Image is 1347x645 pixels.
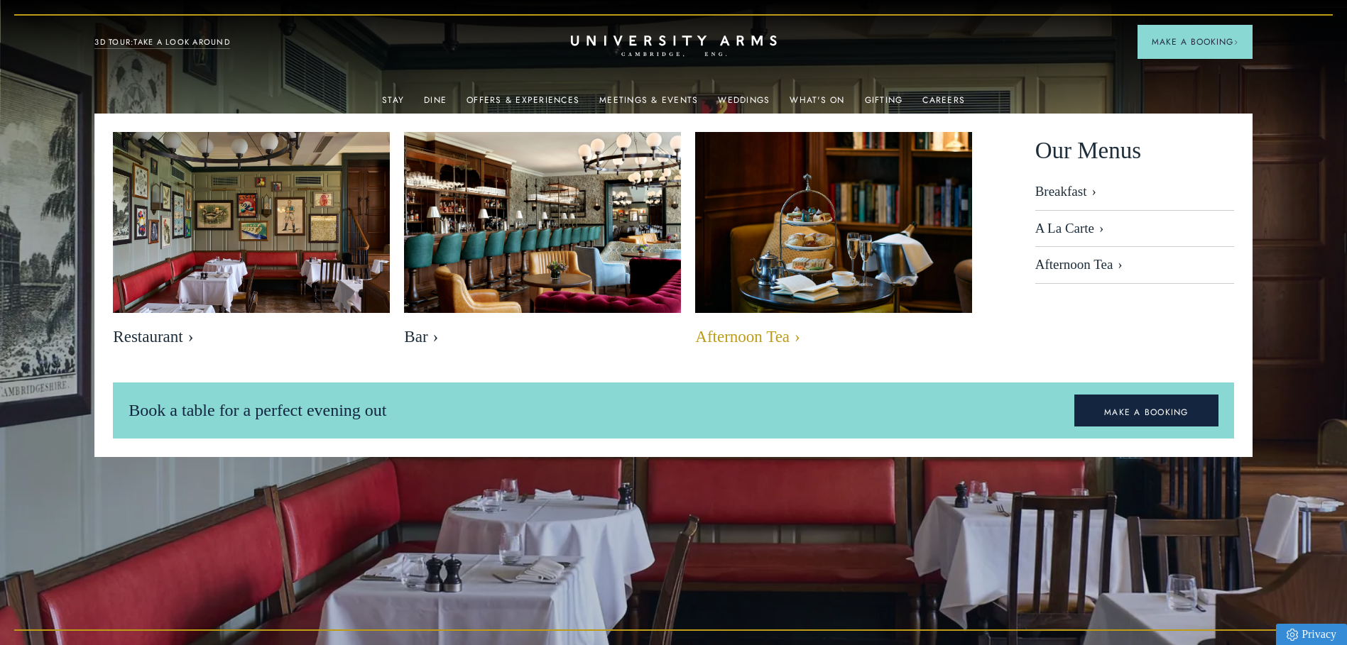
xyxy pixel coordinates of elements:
[1138,25,1253,59] button: Make a BookingArrow icon
[922,95,965,114] a: Careers
[1035,132,1141,170] span: Our Menus
[382,95,404,114] a: Stay
[404,132,681,316] img: image-b49cb22997400f3f08bed174b2325b8c369ebe22-8192x5461-jpg
[675,118,993,330] img: image-eb2e3df6809416bccf7066a54a890525e7486f8d-2500x1667-jpg
[718,95,770,114] a: Weddings
[865,95,903,114] a: Gifting
[113,327,390,347] span: Restaurant
[1035,211,1234,248] a: A La Carte
[695,132,972,354] a: image-eb2e3df6809416bccf7066a54a890525e7486f8d-2500x1667-jpg Afternoon Tea
[695,327,972,347] span: Afternoon Tea
[94,36,230,49] a: 3D TOUR:TAKE A LOOK AROUND
[1035,247,1234,284] a: Afternoon Tea
[790,95,844,114] a: What's On
[1035,184,1234,211] a: Breakfast
[404,327,681,347] span: Bar
[1074,395,1218,427] a: MAKE A BOOKING
[1233,40,1238,45] img: Arrow icon
[1152,35,1238,48] span: Make a Booking
[571,35,777,57] a: Home
[129,401,386,419] span: Book a table for a perfect evening out
[467,95,579,114] a: Offers & Experiences
[113,132,390,354] a: image-bebfa3899fb04038ade422a89983545adfd703f7-2500x1667-jpg Restaurant
[599,95,698,114] a: Meetings & Events
[113,132,390,316] img: image-bebfa3899fb04038ade422a89983545adfd703f7-2500x1667-jpg
[1287,629,1298,641] img: Privacy
[1276,624,1347,645] a: Privacy
[404,132,681,354] a: image-b49cb22997400f3f08bed174b2325b8c369ebe22-8192x5461-jpg Bar
[424,95,447,114] a: Dine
